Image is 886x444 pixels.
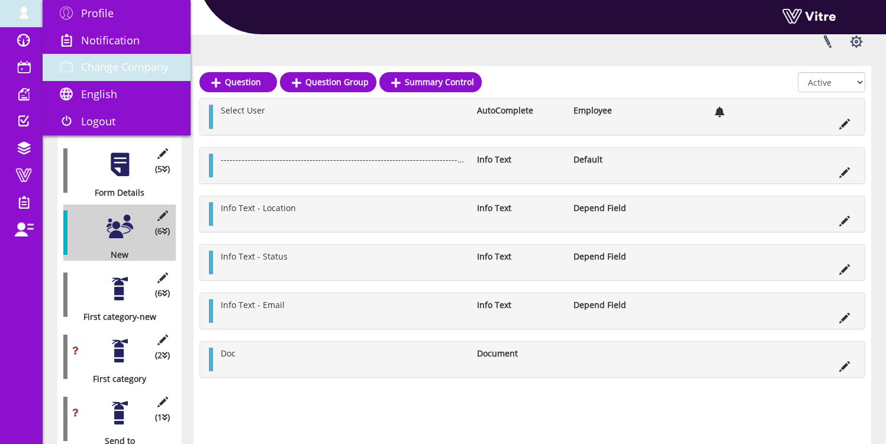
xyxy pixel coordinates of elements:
li: Depend Field [568,251,663,262]
div: First category-new [63,311,167,323]
span: Select User [221,105,265,116]
span: Doc [221,348,236,359]
span: English [81,87,117,101]
li: Employee [568,105,663,116]
span: Info Text - Status [221,251,288,262]
span: Info Text - Location [221,202,296,213]
a: Logout [43,108,191,135]
li: Depend Field [568,202,663,214]
li: Info Text [471,154,567,166]
li: Default [568,154,663,166]
a: Notification [43,27,191,54]
span: Info Text - Email [221,299,285,310]
div: First category [63,373,167,385]
li: Info Text [471,299,567,311]
a: Change Company [43,54,191,81]
span: Notification [81,33,140,47]
div: New [63,249,167,261]
li: Info Text [471,202,567,214]
li: Depend Field [568,299,663,311]
a: Question [199,72,277,92]
span: (6 ) [155,225,170,237]
span: Change Company [81,60,169,74]
a: English [43,81,191,108]
li: Document [471,348,567,359]
a: Question Group [280,72,376,92]
a: Summary Control [379,72,482,92]
span: (2 ) [155,349,170,361]
span: (5 ) [155,163,170,175]
li: Info Text [471,251,567,262]
div: Form Details [63,187,167,199]
span: -------------------------------------------------------------------------------------------- User... [221,154,811,165]
span: Profile [81,6,114,20]
span: (1 ) [155,411,170,423]
li: AutoComplete [471,105,567,116]
span: (6 ) [155,287,170,299]
span: Logout [81,114,115,128]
